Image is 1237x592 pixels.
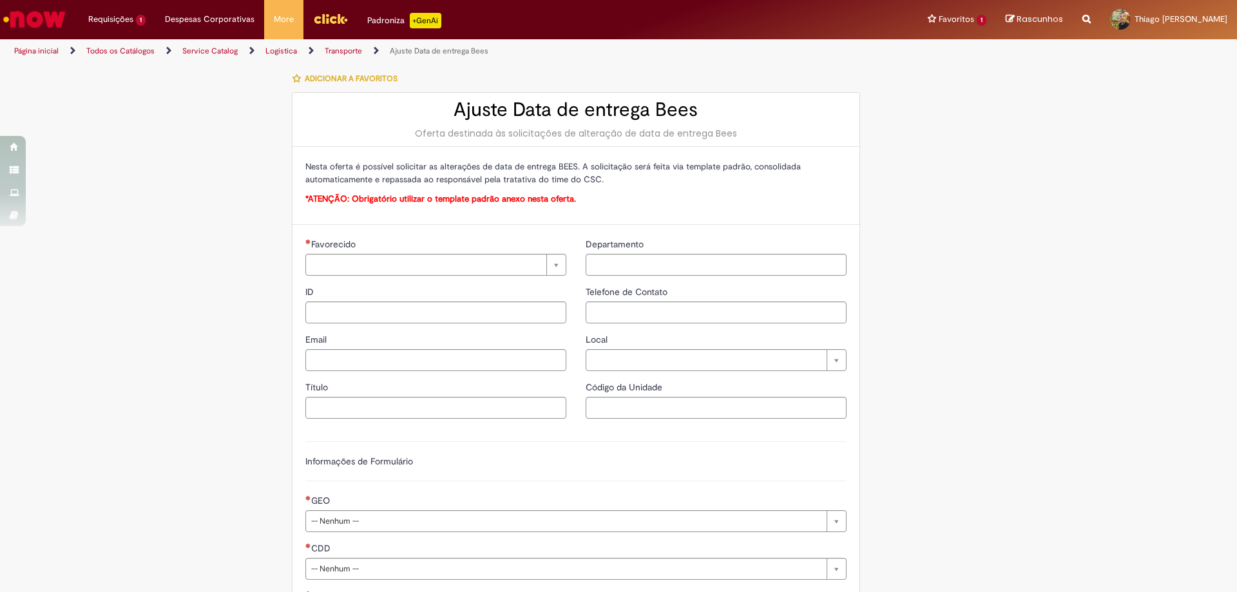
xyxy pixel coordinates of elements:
span: Email [305,334,329,345]
a: Limpar campo Favorecido [305,254,566,276]
span: ID [305,286,316,298]
span: Título [305,381,331,393]
a: Rascunhos [1006,14,1063,26]
input: Título [305,397,566,419]
span: *ATENÇÃO: Obrigatório utilizar o template padrão anexo nesta oferta. [305,193,576,204]
input: Telefone de Contato [586,301,847,323]
span: CDD [311,542,333,554]
a: Logistica [265,46,297,56]
div: Oferta destinada às solicitações de alteração de data de entrega Bees [305,127,847,140]
span: Favoritos [939,13,974,26]
a: Service Catalog [182,46,238,56]
span: Necessários - Favorecido [311,238,358,250]
a: Página inicial [14,46,59,56]
input: Departamento [586,254,847,276]
span: Código da Unidade [586,381,665,393]
span: Adicionar a Favoritos [305,73,398,84]
p: +GenAi [410,13,441,28]
h2: Ajuste Data de entrega Bees [305,99,847,120]
a: Ajuste Data de entrega Bees [390,46,488,56]
input: Email [305,349,566,371]
div: Padroniza [367,13,441,28]
span: -- Nenhum -- [311,511,820,531]
span: Local [586,334,610,345]
input: Código da Unidade [586,397,847,419]
ul: Trilhas de página [10,39,815,63]
span: More [274,13,294,26]
img: ServiceNow [1,6,68,32]
a: Transporte [325,46,362,56]
span: Necessários [305,239,311,244]
img: click_logo_yellow_360x200.png [313,9,348,28]
span: 1 [977,15,986,26]
span: Thiago [PERSON_NAME] [1135,14,1227,24]
label: Informações de Formulário [305,455,413,467]
span: 1 [136,15,146,26]
span: Telefone de Contato [586,286,670,298]
span: Nesta oferta é possível solicitar as alterações de data de entrega BEES. A solicitação será feita... [305,161,801,185]
span: GEO [311,495,332,506]
span: Departamento [586,238,646,250]
a: Limpar campo Local [586,349,847,371]
a: Todos os Catálogos [86,46,155,56]
span: Rascunhos [1017,13,1063,25]
span: Despesas Corporativas [165,13,254,26]
span: Necessários [305,495,311,501]
span: Necessários [305,543,311,548]
input: ID [305,301,566,323]
span: -- Nenhum -- [311,559,820,579]
span: Requisições [88,13,133,26]
button: Adicionar a Favoritos [292,65,405,92]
